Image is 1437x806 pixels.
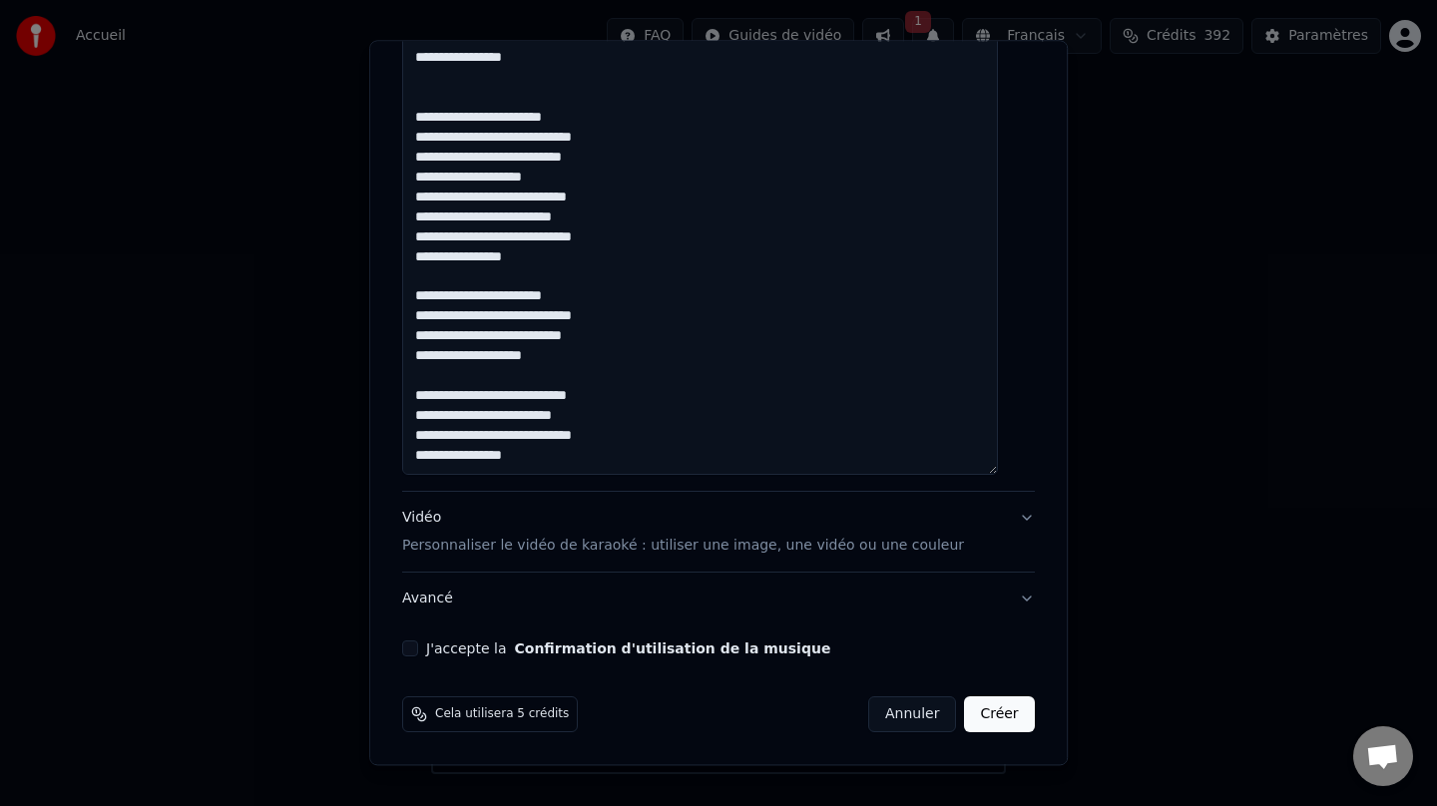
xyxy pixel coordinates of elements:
button: Créer [965,696,1035,732]
div: Vidéo [402,508,964,556]
button: Avancé [402,573,1035,624]
button: Annuler [868,696,956,732]
label: J'accepte la [426,641,830,655]
p: Personnaliser le vidéo de karaoké : utiliser une image, une vidéo ou une couleur [402,536,964,556]
span: Cela utilisera 5 crédits [435,706,569,722]
button: VidéoPersonnaliser le vidéo de karaoké : utiliser une image, une vidéo ou une couleur [402,492,1035,572]
button: J'accepte la [515,641,831,655]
